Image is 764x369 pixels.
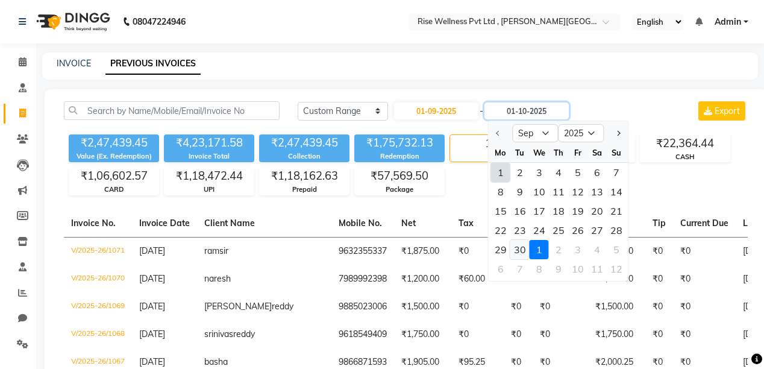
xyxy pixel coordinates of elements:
div: 5 [607,240,626,259]
div: Wednesday, September 24, 2025 [530,221,549,240]
div: 1 [530,240,549,259]
div: Sunday, September 21, 2025 [607,201,626,221]
td: ₹0 [504,321,533,348]
div: 8 [491,182,510,201]
div: Sunday, October 12, 2025 [607,259,626,279]
span: Current Due [680,218,728,229]
td: ₹0 [451,293,504,321]
div: 28 [607,221,626,240]
td: 9885023006 [331,293,394,321]
div: Monday, October 6, 2025 [491,259,510,279]
div: 10 [530,182,549,201]
button: Export [698,101,745,121]
div: UPI [164,184,254,195]
div: 2 [549,240,568,259]
div: Monday, September 22, 2025 [491,221,510,240]
div: Fr [568,143,587,162]
div: Wednesday, September 10, 2025 [530,182,549,201]
div: Sunday, October 5, 2025 [607,240,626,259]
div: 10 [568,259,587,279]
div: Mo [491,143,510,162]
td: ₹1,500.00 [394,293,451,321]
td: V/2025-26/1071 [64,237,132,265]
div: Prepaid [260,184,349,195]
td: ₹1,875.00 [394,237,451,265]
div: Wednesday, October 8, 2025 [530,259,549,279]
div: 18 [549,201,568,221]
span: Net [401,218,416,229]
div: Sa [587,143,607,162]
div: Collection [259,151,349,162]
select: Select year [559,124,604,142]
div: 11 [549,182,568,201]
td: ₹0 [673,293,736,321]
td: ₹0 [673,265,736,293]
div: 2 [510,163,530,182]
div: Sunday, September 7, 2025 [607,163,626,182]
div: Friday, September 5, 2025 [568,163,587,182]
div: 25 [549,221,568,240]
span: Mobile No. [339,218,382,229]
span: Client Name [204,218,255,229]
div: ₹2,47,439.45 [259,134,349,151]
div: 22 [491,221,510,240]
div: Monday, September 29, 2025 [491,240,510,259]
span: reddy [233,329,255,339]
div: We [530,143,549,162]
td: ₹1,200.00 [394,265,451,293]
div: Tuesday, October 7, 2025 [510,259,530,279]
td: ₹0 [533,321,588,348]
div: 14 [607,182,626,201]
div: CASH [640,152,730,162]
td: 7989992398 [331,265,394,293]
input: Search by Name/Mobile/Email/Invoice No [64,101,280,120]
div: ₹1,06,602.57 [69,168,158,184]
span: reddy [272,301,293,312]
span: basha [204,356,228,367]
span: Invoice Date [139,218,190,229]
td: ₹0 [451,321,504,348]
div: Saturday, October 11, 2025 [587,259,607,279]
div: 3 [568,240,587,259]
div: 19 [568,201,587,221]
td: ₹0 [673,237,736,265]
div: Tuesday, September 16, 2025 [510,201,530,221]
div: Friday, September 19, 2025 [568,201,587,221]
div: 15 [491,201,510,221]
div: 21 [607,201,626,221]
a: PREVIOUS INVOICES [105,53,201,75]
div: 16 [510,201,530,221]
div: 6 [491,259,510,279]
div: 23 [510,221,530,240]
div: 9 [510,182,530,201]
input: End Date [484,102,569,119]
span: [DATE] [139,301,165,312]
img: logo [31,5,113,39]
div: Monday, September 8, 2025 [491,182,510,201]
div: 26 [568,221,587,240]
span: [DATE] [139,356,165,367]
td: ₹1,750.00 [588,321,645,348]
div: Saturday, October 4, 2025 [587,240,607,259]
td: ₹0 [451,237,504,265]
div: ₹4,23,171.58 [164,134,254,151]
input: Start Date [394,102,478,119]
span: Invoice No. [71,218,116,229]
div: Redemption [354,151,445,162]
div: Package [355,184,444,195]
div: ₹57,569.50 [355,168,444,184]
div: Tuesday, September 2, 2025 [510,163,530,182]
span: naresh [204,273,231,284]
div: 24 [530,221,549,240]
td: V/2025-26/1069 [64,293,132,321]
div: Tuesday, September 9, 2025 [510,182,530,201]
td: V/2025-26/1068 [64,321,132,348]
div: Thursday, September 4, 2025 [549,163,568,182]
div: Invoice Total [164,151,254,162]
div: Thursday, October 2, 2025 [549,240,568,259]
div: 4 [549,163,568,182]
div: Thursday, September 25, 2025 [549,221,568,240]
td: ₹0 [673,321,736,348]
div: 12 [568,182,587,201]
span: Tip [653,218,666,229]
